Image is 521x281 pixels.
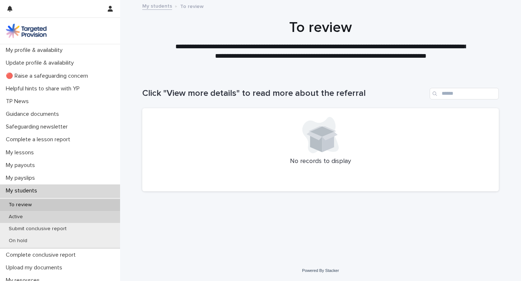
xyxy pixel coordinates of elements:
[3,123,73,130] p: Safeguarding newsletter
[6,24,47,38] img: M5nRWzHhSzIhMunXDL62
[151,158,490,166] p: No records to display
[3,238,33,244] p: On hold
[3,60,80,66] p: Update profile & availability
[3,98,35,105] p: TP News
[3,136,76,143] p: Complete a lesson report
[3,187,43,194] p: My students
[142,19,499,36] h1: To review
[3,252,81,258] p: Complete conclusive report
[3,85,85,92] p: Helpful hints to share with YP
[3,202,37,208] p: To review
[142,1,172,10] a: My students
[3,47,68,54] p: My profile & availability
[3,226,72,232] p: Submit conclusive report
[3,162,41,169] p: My payouts
[302,268,339,273] a: Powered By Stacker
[3,149,40,156] p: My lessons
[430,88,499,99] input: Search
[3,264,68,271] p: Upload my documents
[3,73,94,80] p: 🔴 Raise a safeguarding concern
[180,2,204,10] p: To review
[3,214,29,220] p: Active
[3,111,65,118] p: Guidance documents
[3,175,41,182] p: My payslips
[142,88,427,99] h1: Click "View more details" to read more about the referral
